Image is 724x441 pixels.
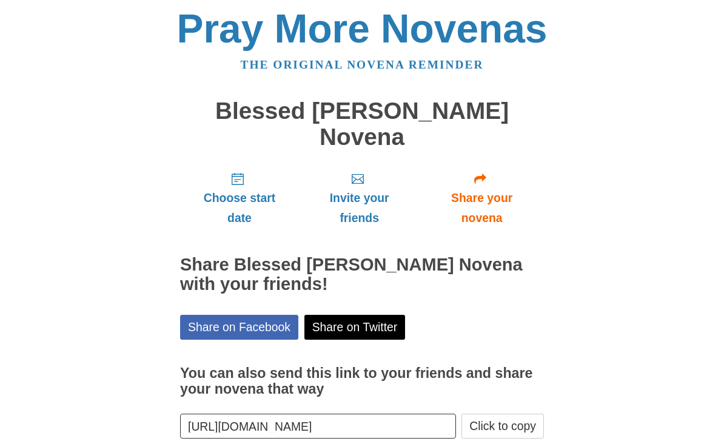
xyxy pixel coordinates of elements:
h2: Share Blessed [PERSON_NAME] Novena with your friends! [180,255,544,294]
span: Share your novena [432,188,532,228]
a: Pray More Novenas [177,6,548,51]
h3: You can also send this link to your friends and share your novena that way [180,366,544,397]
span: Choose start date [192,188,287,228]
a: Share on Facebook [180,315,298,340]
button: Click to copy [461,414,544,439]
a: Share on Twitter [304,315,406,340]
a: Share your novena [420,162,544,234]
h1: Blessed [PERSON_NAME] Novena [180,98,544,150]
a: The original novena reminder [241,58,484,71]
a: Choose start date [180,162,299,234]
span: Invite your friends [311,188,407,228]
a: Invite your friends [299,162,420,234]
